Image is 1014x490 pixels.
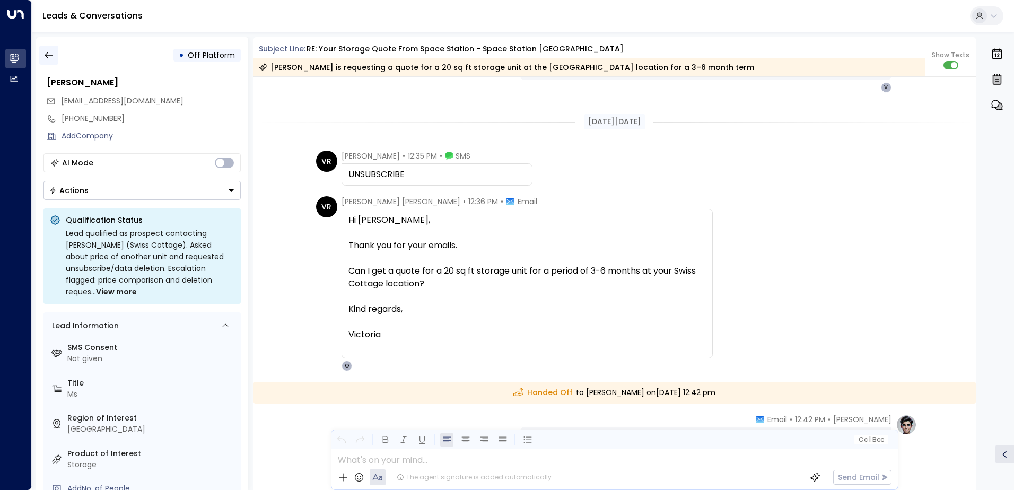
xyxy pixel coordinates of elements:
[790,414,792,425] span: •
[179,46,184,65] div: •
[62,157,93,168] div: AI Mode
[48,320,119,331] div: Lead Information
[67,459,237,470] div: Storage
[66,215,234,225] p: Qualification Status
[456,151,470,161] span: SMS
[833,414,891,425] span: [PERSON_NAME]
[348,265,706,290] div: Can I get a quote for a 20 sq ft storage unit for a period of 3-6 months at your Swiss Cottage lo...
[316,151,337,172] div: VR
[49,186,89,195] div: Actions
[62,113,241,124] div: [PHONE_NUMBER]
[42,10,143,22] a: Leads & Conversations
[62,130,241,142] div: AddCompany
[67,378,237,389] label: Title
[403,151,405,161] span: •
[67,448,237,459] label: Product of Interest
[253,382,976,404] div: to [PERSON_NAME] on [DATE] 12:42 pm
[66,227,234,297] div: Lead qualified as prospect contacting [PERSON_NAME] (Swiss Cottage). Asked about price of another...
[795,414,825,425] span: 12:42 PM
[854,435,888,445] button: Cc|Bcc
[47,76,241,89] div: [PERSON_NAME]
[61,95,183,106] span: [EMAIL_ADDRESS][DOMAIN_NAME]
[881,82,891,93] div: V
[342,151,400,161] span: [PERSON_NAME]
[96,286,137,297] span: View more
[513,387,573,398] span: Handed Off
[61,95,183,107] span: vrodriguesod@gmail.com
[468,196,498,207] span: 12:36 PM
[518,196,537,207] span: Email
[67,342,237,353] label: SMS Consent
[342,361,352,371] div: O
[348,239,706,252] div: Thank you for your emails.
[43,181,241,200] div: Button group with a nested menu
[342,196,460,207] span: [PERSON_NAME] [PERSON_NAME]
[353,433,366,447] button: Redo
[397,472,552,482] div: The agent signature is added automatically
[67,353,237,364] div: Not given
[43,181,241,200] button: Actions
[932,50,969,60] span: Show Texts
[767,414,787,425] span: Email
[67,424,237,435] div: [GEOGRAPHIC_DATA]
[316,196,337,217] div: VR
[259,62,754,73] div: [PERSON_NAME] is requesting a quote for a 20 sq ft storage unit at the [GEOGRAPHIC_DATA] location...
[335,433,348,447] button: Undo
[348,214,706,341] div: Hi [PERSON_NAME],
[869,436,871,443] span: |
[896,414,917,435] img: profile-logo.png
[858,436,884,443] span: Cc Bcc
[348,328,706,341] div: Victoria
[501,196,503,207] span: •
[67,413,237,424] label: Region of Interest
[259,43,305,54] span: Subject Line:
[348,303,706,316] div: Kind regards,
[440,151,442,161] span: •
[463,196,466,207] span: •
[408,151,437,161] span: 12:35 PM
[348,168,526,181] div: UNSUBSCRIBE
[584,114,645,129] div: [DATE][DATE]
[188,50,235,60] span: Off Platform
[307,43,624,55] div: RE: Your storage quote from Space Station - Space Station [GEOGRAPHIC_DATA]
[828,414,831,425] span: •
[67,389,237,400] div: Ms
